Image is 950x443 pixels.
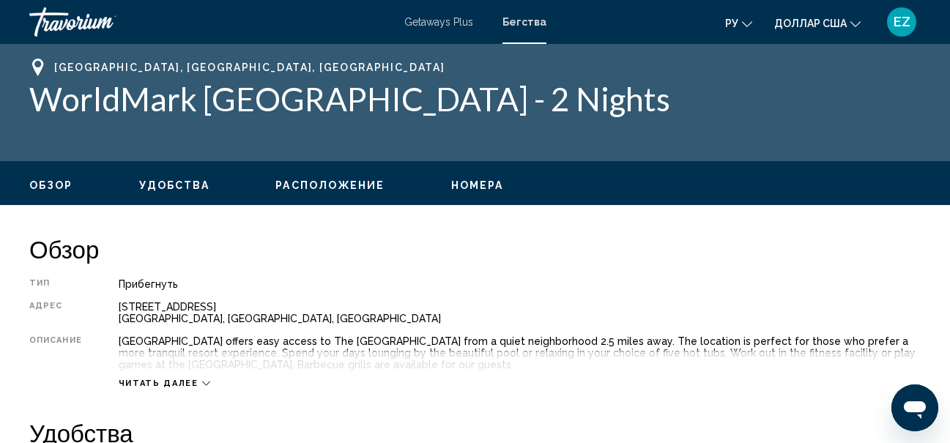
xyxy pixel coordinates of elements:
div: [STREET_ADDRESS] [GEOGRAPHIC_DATA], [GEOGRAPHIC_DATA], [GEOGRAPHIC_DATA] [119,301,921,324]
button: Меню пользователя [883,7,921,37]
a: Бегства [502,16,546,28]
button: Номера [451,179,504,192]
iframe: Кнопка запуска окна обмена сообщениями [891,384,938,431]
span: Расположение [275,179,385,191]
button: Расположение [275,179,385,192]
span: [GEOGRAPHIC_DATA], [GEOGRAPHIC_DATA], [GEOGRAPHIC_DATA] [54,62,445,73]
span: Удобства [139,179,210,191]
font: ру [725,18,738,29]
button: Удобства [139,179,210,192]
span: Читать далее [119,379,198,388]
button: Обзор [29,179,73,192]
font: доллар США [774,18,847,29]
span: Обзор [29,179,73,191]
a: Getaways Plus [404,16,473,28]
div: Адрес [29,301,82,324]
button: Читать далее [119,378,210,389]
h2: Обзор [29,234,921,264]
font: EZ [894,14,910,29]
div: [GEOGRAPHIC_DATA] offers easy access to The [GEOGRAPHIC_DATA] from a quiet neighborhood 2.5 miles... [119,335,921,371]
div: Тип [29,278,82,290]
h1: WorldMark [GEOGRAPHIC_DATA] - 2 Nights [29,80,921,118]
button: Изменить валюту [774,12,861,34]
span: Номера [451,179,504,191]
div: Описание [29,335,82,371]
button: Изменить язык [725,12,752,34]
div: Прибегнуть [119,278,921,290]
a: Травориум [29,7,390,37]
